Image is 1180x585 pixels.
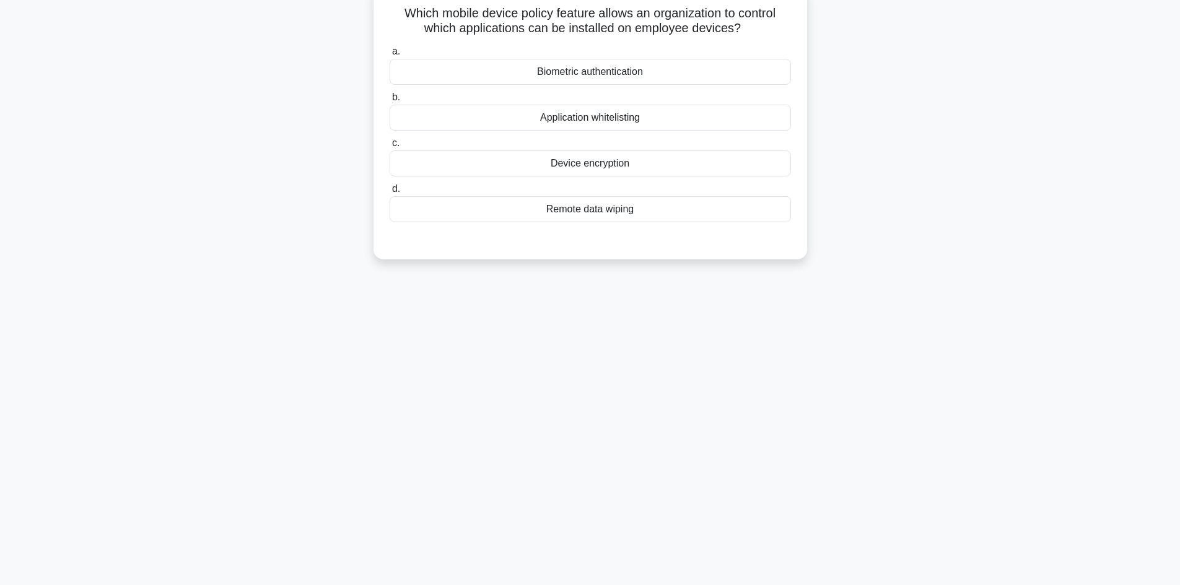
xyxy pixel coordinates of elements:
div: Biometric authentication [390,59,791,85]
span: d. [392,183,400,194]
span: a. [392,46,400,56]
div: Application whitelisting [390,105,791,131]
span: b. [392,92,400,102]
h5: Which mobile device policy feature allows an organization to control which applications can be in... [388,6,792,37]
div: Remote data wiping [390,196,791,222]
span: c. [392,137,400,148]
div: Device encryption [390,150,791,176]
